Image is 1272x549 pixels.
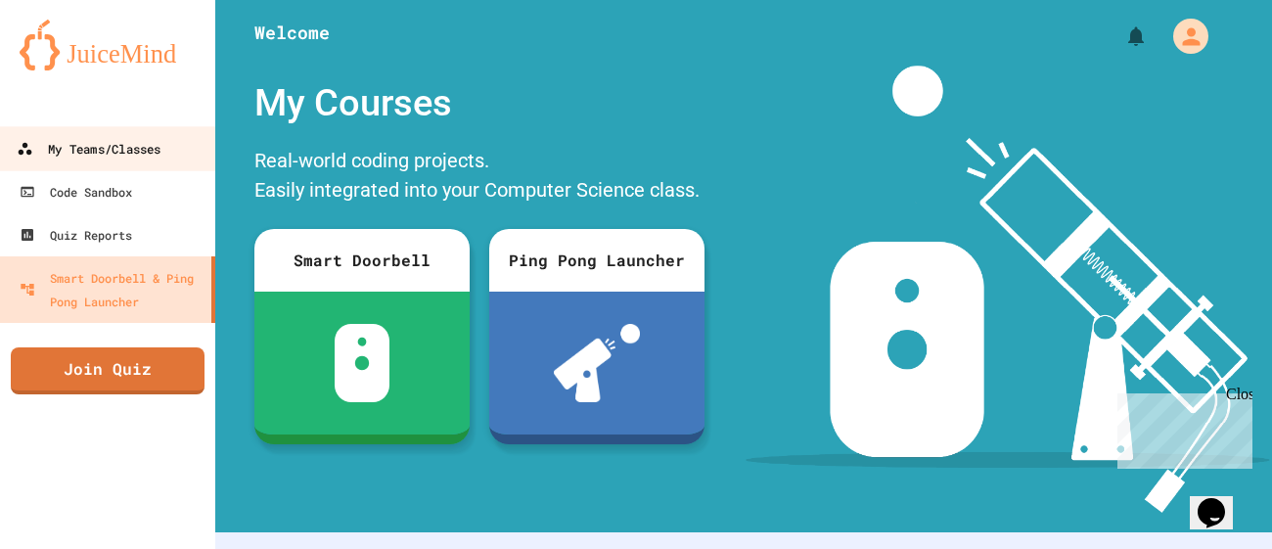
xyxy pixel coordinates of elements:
[17,137,160,161] div: My Teams/Classes
[1110,386,1252,469] iframe: chat widget
[20,180,132,204] div: Code Sandbox
[554,324,641,402] img: ppl-with-ball.png
[20,223,132,247] div: Quiz Reports
[1153,14,1213,59] div: My Account
[254,229,470,292] div: Smart Doorbell
[746,66,1270,513] img: banner-image-my-projects.png
[1088,20,1153,53] div: My Notifications
[245,66,714,141] div: My Courses
[1190,471,1252,529] iframe: chat widget
[245,141,714,214] div: Real-world coding projects. Easily integrated into your Computer Science class.
[335,324,390,402] img: sdb-white.svg
[8,8,135,124] div: Chat with us now!Close
[11,347,204,394] a: Join Quiz
[20,20,196,70] img: logo-orange.svg
[489,229,704,292] div: Ping Pong Launcher
[20,266,204,313] div: Smart Doorbell & Ping Pong Launcher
